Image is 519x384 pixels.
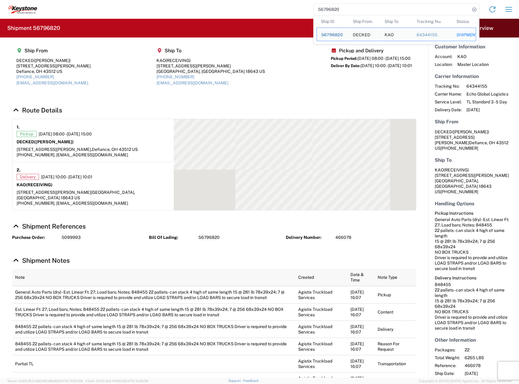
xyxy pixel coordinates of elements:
td: Pickup [375,286,416,304]
a: [PHONE_NUMBER] [16,74,54,79]
a: Hide Details [12,223,86,230]
span: 5099993 [62,235,81,240]
div: KAO [156,58,265,63]
th: Tracking Nu. [412,15,452,28]
div: [GEOGRAPHIC_DATA], [GEOGRAPHIC_DATA] 18643 US [156,69,265,74]
div: DECKED [16,58,91,63]
span: Carrier Name: [435,91,462,97]
span: [DATE] 10:00 - [DATE] 10:01 [41,174,92,180]
td: Agistix Truckload Services [295,286,348,304]
a: [EMAIL_ADDRESS][DOMAIN_NAME] [156,80,228,85]
span: Master Location [457,62,489,67]
span: [DATE] 10:22:58 [58,379,83,383]
div: [STREET_ADDRESS][PERSON_NAME] [156,63,265,69]
input: Shipment, tracking or reference number [314,4,470,15]
div: [PHONE_NUMBER], [EMAIL_ADDRESS][DOMAIN_NAME] [17,152,169,158]
span: 56796820 [321,32,343,37]
span: Copyright © [DATE]-[DATE] Agistix Inc., All Rights Reserved [419,378,512,384]
td: Agistix Truckload Services [295,321,348,338]
td: Transportation [375,355,416,372]
th: Date & Time [347,269,375,286]
div: DECKED [353,28,370,41]
div: General Auto Parts (dry) - Est. Linear Ft: 27; Load bars; Notes: 848455 22 pallets - can stack 4 ... [435,217,513,271]
span: KAO [457,54,489,59]
span: [DATE] 08:00 - [DATE] 15:00 [39,131,92,137]
span: Pickup [17,131,37,137]
span: KAO [STREET_ADDRESS][PERSON_NAME] [435,168,509,178]
span: [DATE] [465,371,516,376]
td: Est. Linear Ft: 27; Load bars; Notes: 848455 22 pallets - can stack 4 high of same length 15 @ 28... [12,303,295,321]
address: Defiance, OH 43512 US [435,129,513,151]
strong: Delivery Number: [286,235,331,240]
td: Agistix Truckload Services [295,303,348,321]
th: Created [295,269,348,286]
h5: Handling Options [435,201,513,207]
span: Delivery Date: [435,107,462,112]
h5: Ship To [435,157,513,163]
th: Note [12,269,295,286]
td: [DATE] 16:07 [347,338,375,355]
span: ([PERSON_NAME]) [34,58,71,63]
span: Packages: [435,347,460,353]
h6: Pickup Instructions [435,211,513,216]
span: Defiance, OH 43512 US [92,147,138,152]
span: 6265 LBS [465,355,516,360]
th: Note Type [375,269,416,286]
h2: Shipment 56796820 [7,24,60,32]
td: [DATE] 16:07 [347,321,375,338]
table: Search Results [317,15,479,44]
h5: Ship From [435,119,513,125]
th: Ship To [380,15,412,28]
td: Agistix Truckload Services [295,355,348,372]
td: Content [375,303,416,321]
div: SHIPMENT_STATUS_PIPE.SHIPMENT_STATUS.SHIP [456,32,472,37]
strong: KAO [17,182,53,187]
span: Pickup Period: [331,56,357,61]
span: ([PERSON_NAME]) [34,139,74,144]
span: Location: [435,62,453,67]
div: Defiance, OH 43512 US [16,69,91,74]
div: 56796820 [321,32,344,37]
td: 848455 22 pallets - can stack 4 high of same length 15 @ 281 lb 78x39x24; 7 @ 256 68x39x24 NO BOX... [12,338,295,355]
span: [DATE] 08:00 - [DATE] 15:00 [357,56,411,61]
td: 848455 22 pallets - can stack 4 high of same length 15 @ 281 lb 78x39x24; 7 @ 256 68x39x24 NO BOX... [12,321,295,338]
h5: Pickup and Delivery [331,48,412,54]
div: 64344155 [417,32,448,37]
span: Reference: [435,363,460,368]
span: Echo Global Logistics [466,91,508,97]
span: Ship Date: [435,371,460,376]
span: Service Level: [435,99,462,105]
td: Delivery [375,321,416,338]
div: [PHONE_NUMBER], [EMAIL_ADDRESS][DOMAIN_NAME] [17,200,169,206]
td: [DATE] 16:07 [347,286,375,304]
div: KAO [385,28,394,41]
span: 466078 [465,363,516,368]
a: [PHONE_NUMBER] [156,74,194,79]
span: 22 [465,347,516,353]
span: [PHONE_NUMBER] [440,189,478,194]
strong: DECKED [17,139,74,144]
span: [GEOGRAPHIC_DATA], [GEOGRAPHIC_DATA] 18643 US [17,190,135,200]
span: (RECEIVING) [166,58,191,63]
td: General Auto Parts (dry) - Est. Linear Ft: 27; Load bars; Notes: 848455 22 pallets - can stack 4 ... [12,286,295,304]
span: 56796820 [198,235,220,240]
a: Feedback [243,379,259,382]
a: Support [228,379,243,382]
a: Hide Details [12,257,70,264]
span: Delivery [17,174,39,180]
a: Hide Details [12,106,62,114]
span: (RECEIVING) [26,182,53,187]
h6: Delivery Instructions [435,275,513,281]
span: [DATE] [466,107,508,112]
span: [PHONE_NUMBER] [440,146,478,151]
h5: Ship From [16,48,91,54]
span: Tracking No: [435,83,462,89]
h5: Customer Information [435,44,513,50]
span: Deliver By Date: [331,63,361,68]
h5: Other Information [435,337,513,343]
address: [GEOGRAPHIC_DATA], [GEOGRAPHIC_DATA] 18643 US [435,167,513,194]
span: [DATE] 10:00 - [DATE] 10:01 [361,63,412,68]
span: [STREET_ADDRESS][PERSON_NAME] [17,190,91,195]
td: Agistix Truckload Services [295,338,348,355]
h5: Carrier Information [435,73,513,79]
